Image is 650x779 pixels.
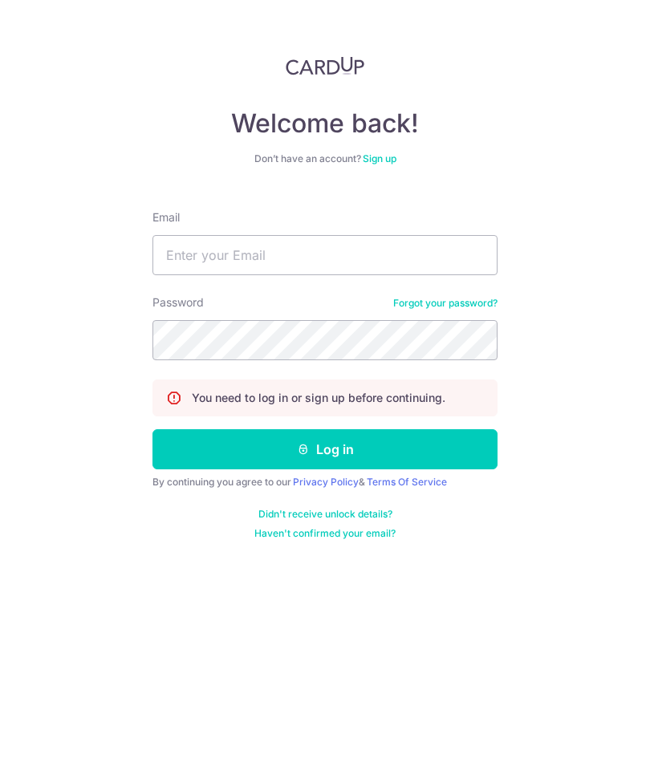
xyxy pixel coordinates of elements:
label: Password [152,294,204,310]
a: Terms Of Service [367,476,447,488]
input: Enter your Email [152,235,498,275]
button: Log in [152,429,498,469]
a: Haven't confirmed your email? [254,527,396,540]
div: Don’t have an account? [152,152,498,165]
a: Didn't receive unlock details? [258,508,392,521]
div: By continuing you agree to our & [152,476,498,489]
a: Forgot your password? [393,297,498,310]
a: Sign up [363,152,396,164]
h4: Welcome back! [152,108,498,140]
p: You need to log in or sign up before continuing. [192,390,445,406]
a: Privacy Policy [293,476,359,488]
label: Email [152,209,180,225]
img: CardUp Logo [286,56,364,75]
